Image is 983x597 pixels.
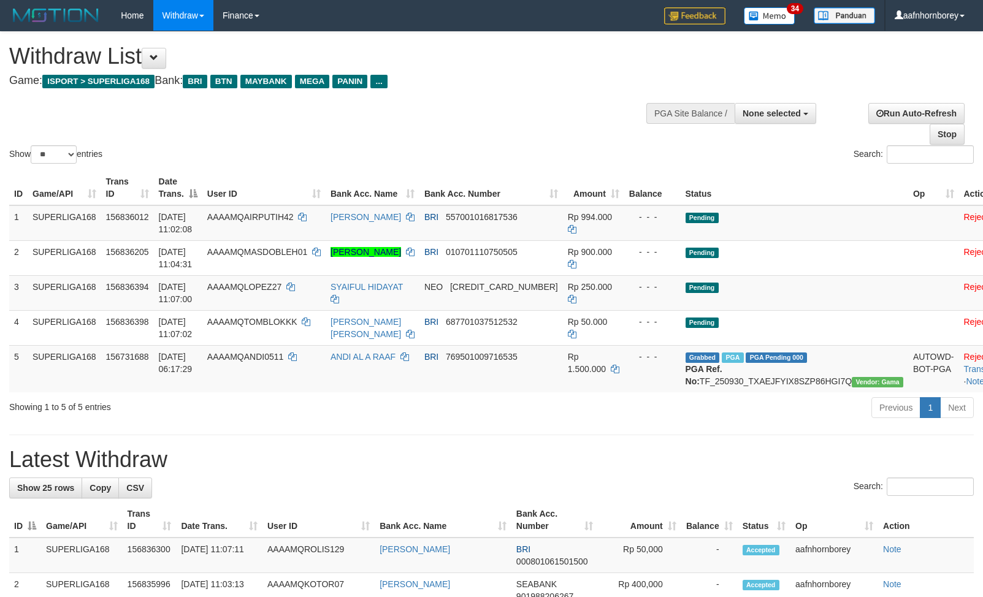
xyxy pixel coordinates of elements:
[123,538,177,573] td: 156836300
[686,213,719,223] span: Pending
[9,6,102,25] img: MOTION_logo.png
[159,317,193,339] span: [DATE] 11:07:02
[207,247,307,257] span: AAAAMQMASDOBLEH01
[629,281,676,293] div: - - -
[331,247,401,257] a: [PERSON_NAME]
[424,352,438,362] span: BRI
[722,352,743,363] span: Marked by aafromsomean
[375,503,511,538] th: Bank Acc. Name: activate to sort column ascending
[681,170,908,205] th: Status
[159,247,193,269] span: [DATE] 11:04:31
[331,212,401,222] a: [PERSON_NAME]
[908,170,959,205] th: Op: activate to sort column ascending
[118,477,152,498] a: CSV
[887,477,974,496] input: Search:
[681,503,738,538] th: Balance: activate to sort column ascending
[664,7,725,25] img: Feedback.jpg
[743,580,779,590] span: Accepted
[106,282,149,292] span: 156836394
[380,579,450,589] a: [PERSON_NAME]
[511,503,598,538] th: Bank Acc. Number: activate to sort column ascending
[646,103,735,124] div: PGA Site Balance /
[31,145,77,164] select: Showentries
[9,345,28,392] td: 5
[9,447,974,472] h1: Latest Withdraw
[568,317,608,327] span: Rp 50.000
[123,503,177,538] th: Trans ID: activate to sort column ascending
[940,397,974,418] a: Next
[446,247,518,257] span: Copy 010701110750505 to clipboard
[852,377,903,387] span: Vendor URL: https://trx31.1velocity.biz
[446,352,518,362] span: Copy 769501009716535 to clipboard
[787,3,803,14] span: 34
[331,317,401,339] a: [PERSON_NAME] [PERSON_NAME]
[424,317,438,327] span: BRI
[9,75,643,87] h4: Game: Bank:
[629,316,676,328] div: - - -
[629,246,676,258] div: - - -
[790,538,878,573] td: aafnhornborey
[629,211,676,223] div: - - -
[568,247,612,257] span: Rp 900.000
[686,352,720,363] span: Grabbed
[207,212,294,222] span: AAAAMQAIRPUTIH42
[9,477,82,498] a: Show 25 rows
[240,75,292,88] span: MAYBANK
[262,503,375,538] th: User ID: activate to sort column ascending
[419,170,563,205] th: Bank Acc. Number: activate to sort column ascending
[159,352,193,374] span: [DATE] 06:17:29
[28,240,101,275] td: SUPERLIGA168
[681,345,908,392] td: TF_250930_TXAEJFYIX8SZP86HGI7Q
[210,75,237,88] span: BTN
[106,317,149,327] span: 156836398
[380,544,450,554] a: [PERSON_NAME]
[516,557,588,566] span: Copy 000801061501500 to clipboard
[126,483,144,493] span: CSV
[424,247,438,257] span: BRI
[9,503,41,538] th: ID: activate to sort column descending
[17,483,74,493] span: Show 25 rows
[176,503,262,538] th: Date Trans.: activate to sort column ascending
[854,477,974,496] label: Search:
[878,503,974,538] th: Action
[568,282,612,292] span: Rp 250.000
[262,538,375,573] td: AAAAMQROLIS129
[883,579,901,589] a: Note
[814,7,875,24] img: panduan.png
[106,212,149,222] span: 156836012
[598,503,681,538] th: Amount: activate to sort column ascending
[9,145,102,164] label: Show entries
[28,205,101,241] td: SUPERLIGA168
[41,538,123,573] td: SUPERLIGA168
[28,345,101,392] td: SUPERLIGA168
[183,75,207,88] span: BRI
[295,75,330,88] span: MEGA
[686,248,719,258] span: Pending
[681,538,738,573] td: -
[9,170,28,205] th: ID
[744,7,795,25] img: Button%20Memo.svg
[920,397,941,418] a: 1
[106,247,149,257] span: 156836205
[28,310,101,345] td: SUPERLIGA168
[101,170,154,205] th: Trans ID: activate to sort column ascending
[908,345,959,392] td: AUTOWD-BOT-PGA
[743,545,779,555] span: Accepted
[686,364,722,386] b: PGA Ref. No:
[90,483,111,493] span: Copy
[9,205,28,241] td: 1
[686,318,719,328] span: Pending
[686,283,719,293] span: Pending
[563,170,624,205] th: Amount: activate to sort column ascending
[624,170,681,205] th: Balance
[598,538,681,573] td: Rp 50,000
[106,352,149,362] span: 156731688
[450,282,558,292] span: Copy 5859459223534313 to clipboard
[738,503,790,538] th: Status: activate to sort column ascending
[568,352,606,374] span: Rp 1.500.000
[207,317,297,327] span: AAAAMQTOMBLOKKK
[746,352,807,363] span: PGA Pending
[9,396,400,413] div: Showing 1 to 5 of 5 entries
[629,351,676,363] div: - - -
[790,503,878,538] th: Op: activate to sort column ascending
